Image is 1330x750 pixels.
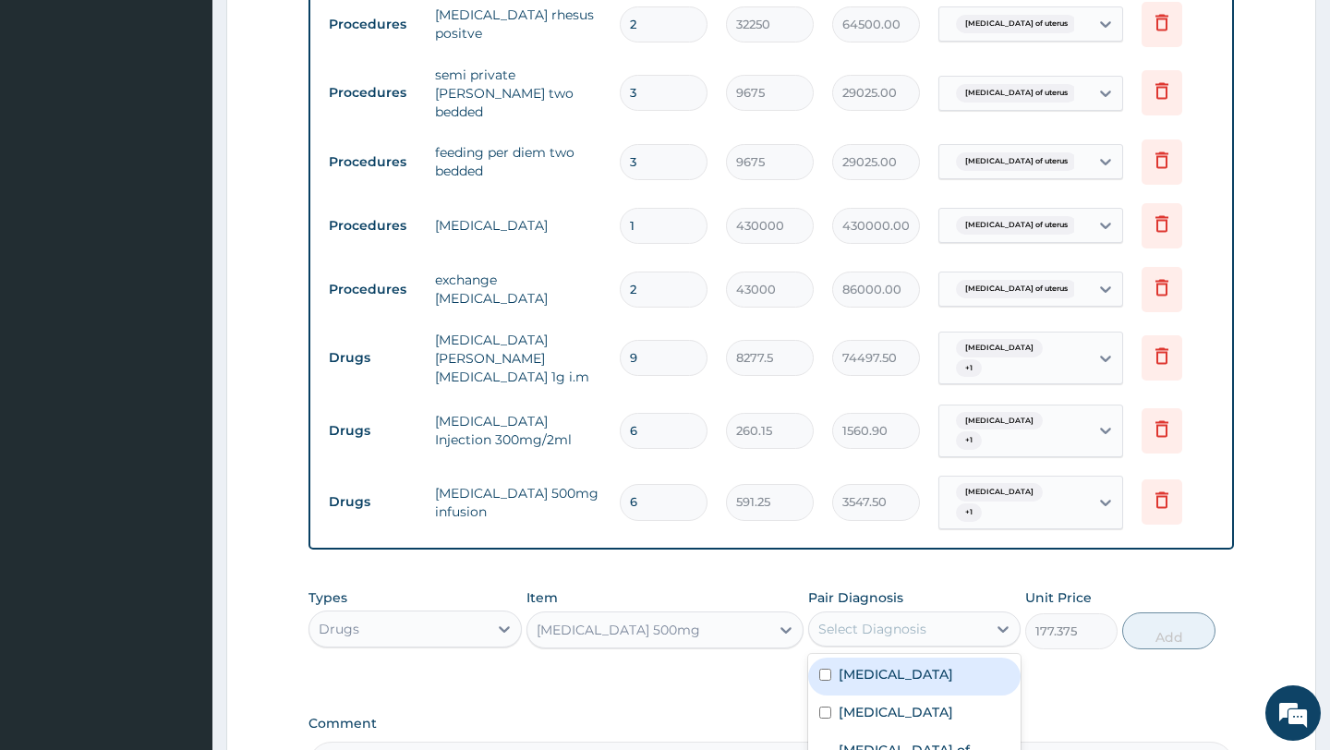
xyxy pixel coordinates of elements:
img: d_794563401_company_1708531726252_794563401 [34,92,75,139]
label: Pair Diagnosis [808,588,903,607]
span: [MEDICAL_DATA] of uterus [956,216,1077,235]
td: Procedures [320,7,426,42]
span: [MEDICAL_DATA] of uterus [956,280,1077,298]
label: [MEDICAL_DATA] [839,703,953,721]
span: + 1 [956,431,982,450]
div: [MEDICAL_DATA] 500mg [537,621,700,639]
button: Add [1122,612,1215,649]
td: feeding per diem two bedded [426,134,611,189]
td: Drugs [320,414,426,448]
span: [MEDICAL_DATA] of uterus [956,15,1077,33]
label: Item [526,588,558,607]
span: + 1 [956,503,982,522]
span: We're online! [107,233,255,419]
td: [MEDICAL_DATA] Injection 300mg/2ml [426,403,611,458]
span: + 1 [956,359,982,378]
td: Drugs [320,485,426,519]
label: Comment [308,716,1233,732]
label: [MEDICAL_DATA] [839,665,953,683]
td: Procedures [320,76,426,110]
textarea: Type your message and hit 'Enter' [9,504,352,569]
span: [MEDICAL_DATA] [956,412,1043,430]
div: Drugs [319,620,359,638]
td: Procedures [320,209,426,243]
div: Select Diagnosis [818,620,926,638]
td: [MEDICAL_DATA][PERSON_NAME][MEDICAL_DATA] 1g i.m [426,321,611,395]
td: [MEDICAL_DATA] [426,207,611,244]
label: Unit Price [1025,588,1092,607]
td: Procedures [320,145,426,179]
div: Minimize live chat window [303,9,347,54]
span: [MEDICAL_DATA] [956,483,1043,502]
label: Types [308,590,347,606]
td: exchange [MEDICAL_DATA] [426,261,611,317]
div: Chat with us now [96,103,310,127]
span: [MEDICAL_DATA] of uterus [956,84,1077,103]
span: [MEDICAL_DATA] of uterus [956,152,1077,171]
td: [MEDICAL_DATA] 500mg infusion [426,475,611,530]
td: Procedures [320,272,426,307]
td: semi private [PERSON_NAME] two bedded [426,56,611,130]
span: [MEDICAL_DATA] [956,339,1043,357]
td: Drugs [320,341,426,375]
